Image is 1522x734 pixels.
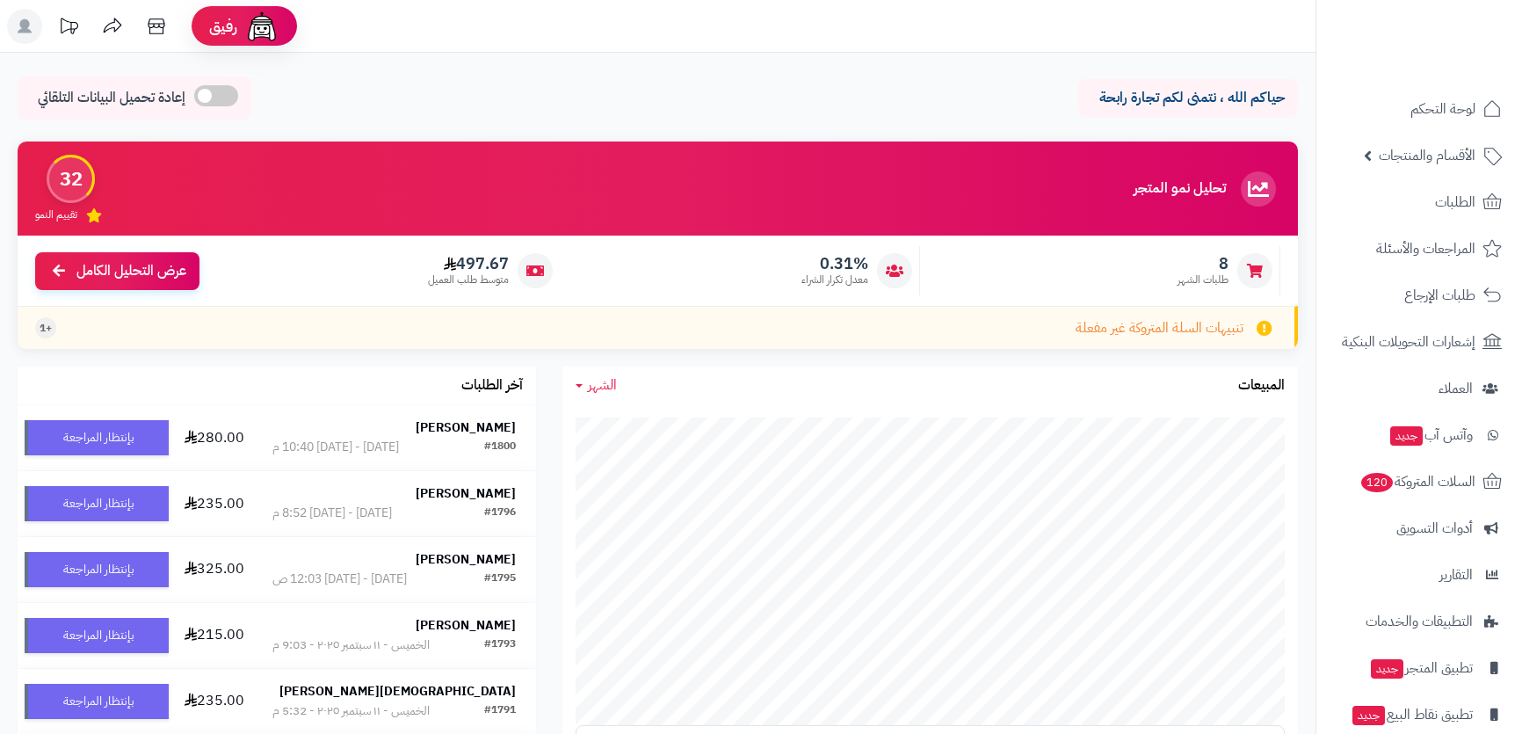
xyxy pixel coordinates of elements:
[209,16,237,37] span: رفيق
[484,702,516,720] div: #1791
[244,9,279,44] img: ai-face.png
[588,374,617,396] span: الشهر
[279,682,516,701] strong: [DEMOGRAPHIC_DATA][PERSON_NAME]
[1327,228,1511,270] a: المراجعات والأسئلة
[25,552,169,587] div: بإنتظار المراجعة
[1178,273,1228,287] span: طلبات الشهر
[1342,330,1475,354] span: إشعارات التحويلات البنكية
[1076,318,1243,338] span: تنبيهات السلة المتروكة غير مفعلة
[1327,321,1511,363] a: إشعارات التحويلات البنكية
[801,254,868,273] span: 0.31%
[25,486,169,521] div: بإنتظار المراجعة
[272,505,392,522] div: [DATE] - [DATE] 8:52 م
[1091,88,1285,108] p: حياكم الله ، نتمنى لكم تجارة رابحة
[1327,88,1511,130] a: لوحة التحكم
[1396,516,1473,541] span: أدوات التسويق
[416,550,516,569] strong: [PERSON_NAME]
[1369,656,1473,680] span: تطبيق المتجر
[1327,461,1511,503] a: السلات المتروكة120
[1390,426,1423,446] span: جديد
[416,418,516,437] strong: [PERSON_NAME]
[484,439,516,456] div: #1800
[484,505,516,522] div: #1796
[1327,647,1511,689] a: تطبيق المتجرجديد
[801,273,868,287] span: معدل تكرار الشراء
[176,405,251,470] td: 280.00
[76,261,186,281] span: عرض التحليل الكامل
[1327,507,1511,549] a: أدوات التسويق
[1439,376,1473,401] span: العملاء
[484,636,516,654] div: #1793
[1134,181,1226,197] h3: تحليل نمو المتجر
[25,684,169,719] div: بإنتظار المراجعة
[1359,469,1475,494] span: السلات المتروكة
[1327,414,1511,456] a: وآتس آبجديد
[1376,236,1475,261] span: المراجعات والأسئلة
[1327,600,1511,643] a: التطبيقات والخدمات
[1178,254,1228,273] span: 8
[272,702,430,720] div: الخميس - ١١ سبتمبر ٢٠٢٥ - 5:32 م
[38,88,185,108] span: إعادة تحميل البيانات التلقائي
[25,420,169,455] div: بإنتظار المراجعة
[1351,702,1473,727] span: تطبيق نقاط البيع
[1327,274,1511,316] a: طلبات الإرجاع
[1388,423,1473,447] span: وآتس آب
[428,254,509,273] span: 497.67
[428,273,509,287] span: متوسط طلب العميل
[416,616,516,635] strong: [PERSON_NAME]
[1379,143,1475,168] span: الأقسام والمنتجات
[176,537,251,602] td: 325.00
[1371,659,1403,679] span: جديد
[416,484,516,503] strong: [PERSON_NAME]
[1360,473,1393,493] span: 120
[1327,367,1511,410] a: العملاء
[461,378,523,394] h3: آخر الطلبات
[1327,181,1511,223] a: الطلبات
[47,9,91,48] a: تحديثات المنصة
[1439,563,1473,587] span: التقارير
[176,669,251,734] td: 235.00
[25,618,169,653] div: بإنتظار المراجعة
[484,570,516,588] div: #1795
[576,375,617,396] a: الشهر
[35,252,199,290] a: عرض التحليل الكامل
[35,207,77,222] span: تقييم النمو
[1327,554,1511,596] a: التقارير
[272,570,407,588] div: [DATE] - [DATE] 12:03 ص
[1352,706,1385,725] span: جديد
[1410,97,1475,121] span: لوحة التحكم
[1404,283,1475,308] span: طلبات الإرجاع
[176,603,251,668] td: 215.00
[176,471,251,536] td: 235.00
[1435,190,1475,214] span: الطلبات
[40,321,52,336] span: +1
[272,439,399,456] div: [DATE] - [DATE] 10:40 م
[1402,13,1505,50] img: logo-2.png
[1238,378,1285,394] h3: المبيعات
[272,636,430,654] div: الخميس - ١١ سبتمبر ٢٠٢٥ - 9:03 م
[1366,609,1473,634] span: التطبيقات والخدمات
